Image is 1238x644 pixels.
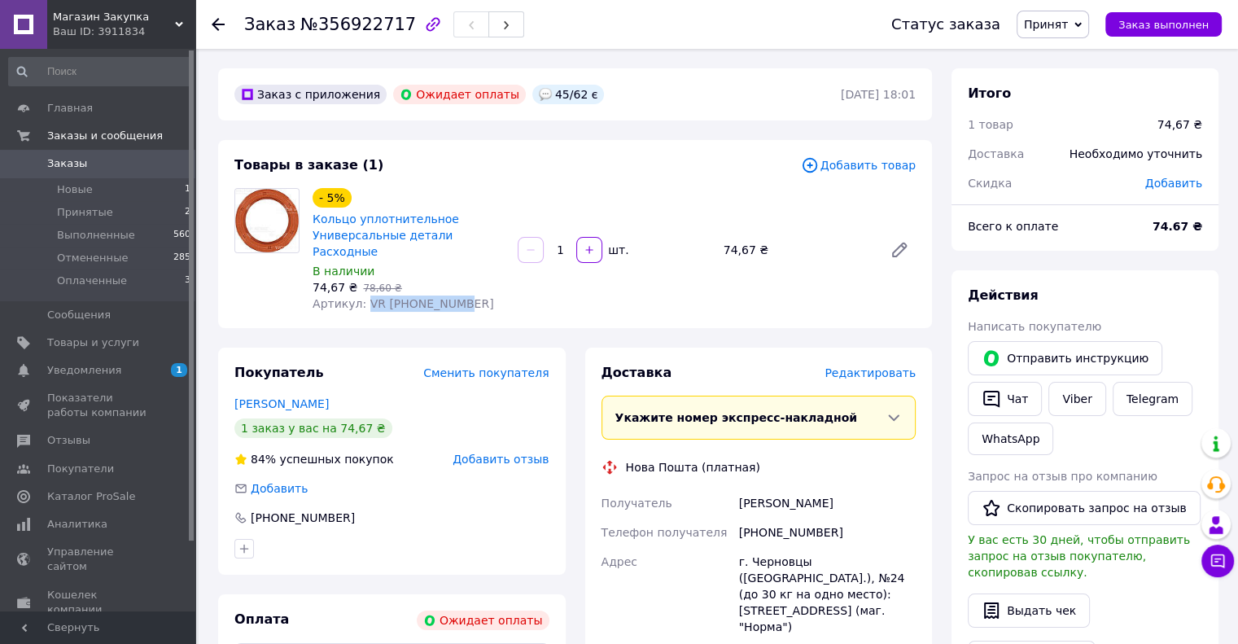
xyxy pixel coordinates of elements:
[602,526,728,539] span: Телефон получателя
[234,85,387,104] div: Заказ с приложения
[891,16,1000,33] div: Статус заказа
[251,453,276,466] span: 84%
[717,239,877,261] div: 74,67 ₴
[968,177,1012,190] span: Скидка
[801,156,916,174] span: Добавить товар
[602,497,672,510] span: Получатель
[825,366,916,379] span: Редактировать
[393,85,526,104] div: Ожидает оплаты
[968,220,1058,233] span: Всего к оплате
[234,611,289,627] span: Оплата
[968,382,1042,416] button: Чат
[57,205,113,220] span: Принятые
[453,453,549,466] span: Добавить отзыв
[602,555,637,568] span: Адрес
[841,88,916,101] time: [DATE] 18:01
[234,418,392,438] div: 1 заказ у вас на 74,67 ₴
[736,547,919,642] div: г. Черновцы ([GEOGRAPHIC_DATA].), №24 (до 30 кг на одно место): [STREET_ADDRESS] (маг. "Норма")
[47,517,107,532] span: Аналитика
[173,251,190,265] span: 285
[968,118,1013,131] span: 1 товар
[57,251,128,265] span: Отмененные
[173,228,190,243] span: 560
[185,182,190,197] span: 1
[300,15,416,34] span: №356922717
[234,157,383,173] span: Товары в заказе (1)
[185,274,190,288] span: 3
[968,147,1024,160] span: Доставка
[1113,382,1192,416] a: Telegram
[313,212,459,258] a: Кольцо уплотнительное Универсальные детали Расходные
[539,88,552,101] img: :speech_balloon:
[53,10,175,24] span: Магазин Закупка
[235,189,299,252] img: Кольцо уплотнительное Универсальные детали Расходные
[1157,116,1202,133] div: 74,67 ₴
[185,205,190,220] span: 2
[47,308,111,322] span: Сообщения
[968,320,1101,333] span: Написать покупателю
[1048,382,1105,416] a: Viber
[47,489,135,504] span: Каталог ProSale
[736,518,919,547] div: [PHONE_NUMBER]
[47,156,87,171] span: Заказы
[212,16,225,33] div: Вернуться назад
[968,423,1053,455] a: WhatsApp
[47,433,90,448] span: Отзывы
[313,265,374,278] span: В наличии
[968,533,1190,579] span: У вас есть 30 дней, чтобы отправить запрос на отзыв покупателю, скопировав ссылку.
[423,366,549,379] span: Сменить покупателя
[968,287,1039,303] span: Действия
[602,365,672,380] span: Доставка
[57,228,135,243] span: Выполненные
[1118,19,1209,31] span: Заказ выполнен
[47,545,151,574] span: Управление сайтом
[313,297,494,310] span: Артикул: VR [PHONE_NUMBER]
[47,462,114,476] span: Покупатели
[171,363,187,377] span: 1
[1201,545,1234,577] button: Чат с покупателем
[968,341,1162,375] button: Отправить инструкцию
[1060,136,1212,172] div: Необходимо уточнить
[736,488,919,518] div: [PERSON_NAME]
[615,411,858,424] span: Укажите номер экспресс-накладной
[47,391,151,420] span: Показатели работы компании
[47,129,163,143] span: Заказы и сообщения
[417,611,549,630] div: Ожидает оплаты
[968,85,1011,101] span: Итого
[57,182,93,197] span: Новые
[47,335,139,350] span: Товары и услуги
[47,363,121,378] span: Уведомления
[234,365,323,380] span: Покупатель
[1145,177,1202,190] span: Добавить
[234,397,329,410] a: [PERSON_NAME]
[1105,12,1222,37] button: Заказ выполнен
[47,588,151,617] span: Кошелек компании
[532,85,604,104] div: 45/62 є
[251,482,308,495] span: Добавить
[313,188,352,208] div: - 5%
[47,101,93,116] span: Главная
[244,15,295,34] span: Заказ
[1153,220,1202,233] b: 74.67 ₴
[234,451,394,467] div: успешных покупок
[249,510,357,526] div: [PHONE_NUMBER]
[8,57,192,86] input: Поиск
[53,24,195,39] div: Ваш ID: 3911834
[968,491,1201,525] button: Скопировать запрос на отзыв
[968,470,1157,483] span: Запрос на отзыв про компанию
[883,234,916,266] a: Редактировать
[968,594,1090,628] button: Выдать чек
[363,283,401,294] span: 78,60 ₴
[604,242,630,258] div: шт.
[57,274,127,288] span: Оплаченные
[622,459,764,475] div: Нова Пошта (платная)
[313,281,357,294] span: 74,67 ₴
[1024,18,1068,31] span: Принят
